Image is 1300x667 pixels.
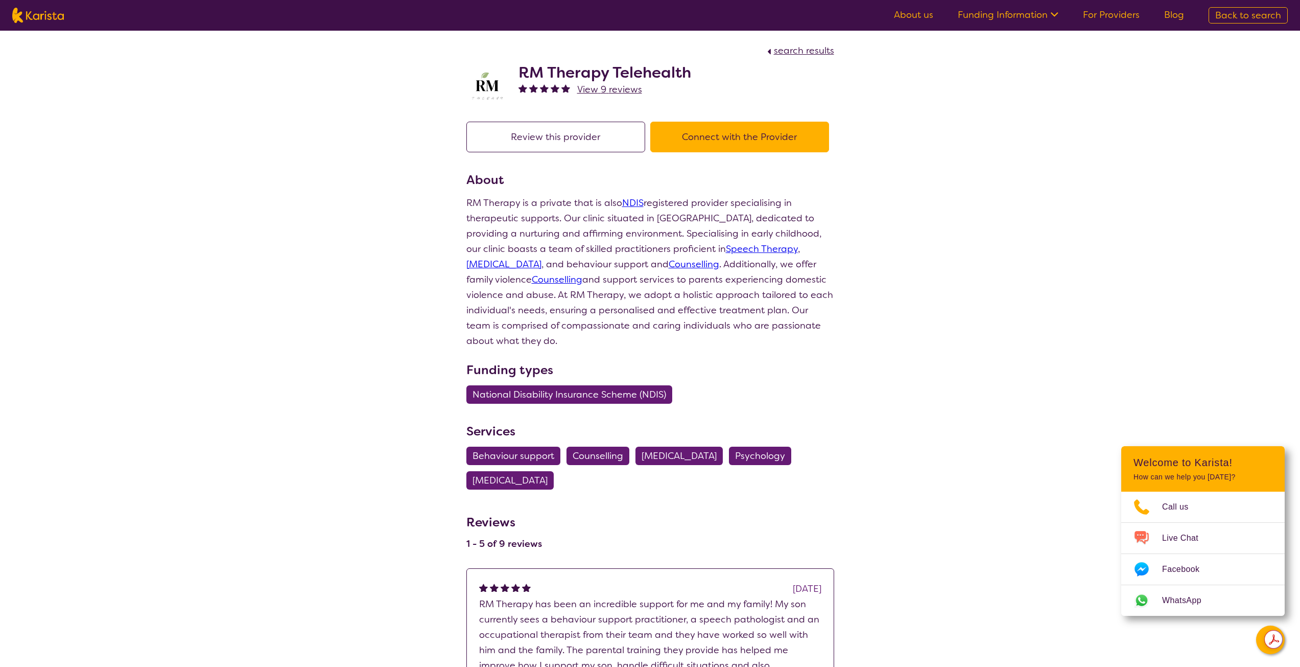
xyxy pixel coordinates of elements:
[466,131,650,143] a: Review this provider
[577,82,642,97] a: View 9 reviews
[566,450,635,462] a: Counselling
[518,63,691,82] h2: RM Therapy Telehealth
[765,44,834,57] a: search results
[1121,585,1285,616] a: Web link opens in a new tab.
[1162,562,1212,577] span: Facebook
[1162,499,1201,515] span: Call us
[490,583,499,592] img: fullstar
[729,450,797,462] a: Psychology
[466,122,645,152] button: Review this provider
[622,197,644,209] a: NDIS
[466,171,834,189] h3: About
[466,361,834,379] h3: Funding types
[1083,9,1140,21] a: For Providers
[650,122,829,152] button: Connect with the Provider
[573,447,623,465] span: Counselling
[466,68,507,105] img: b3hjthhf71fnbidirs13.png
[511,583,520,592] img: fullstar
[561,84,570,93] img: fullstar
[1256,626,1285,654] button: Channel Menu
[1162,531,1211,546] span: Live Chat
[958,9,1058,21] a: Funding Information
[669,258,719,270] a: Counselling
[501,583,509,592] img: fullstar
[650,131,834,143] a: Connect with the Provider
[466,474,560,487] a: [MEDICAL_DATA]
[1133,473,1272,481] p: How can we help you [DATE]?
[532,273,582,286] a: Counselling
[1162,593,1214,608] span: WhatsApp
[1215,9,1281,21] span: Back to search
[894,9,933,21] a: About us
[466,422,834,441] h3: Services
[472,447,554,465] span: Behaviour support
[466,388,678,401] a: National Disability Insurance Scheme (NDIS)
[466,508,542,532] h3: Reviews
[540,84,549,93] img: fullstar
[522,583,531,592] img: fullstar
[774,44,834,57] span: search results
[479,583,488,592] img: fullstar
[466,258,541,270] a: [MEDICAL_DATA]
[735,447,785,465] span: Psychology
[577,83,642,96] span: View 9 reviews
[1121,446,1285,616] div: Channel Menu
[1121,492,1285,616] ul: Choose channel
[793,581,821,596] div: [DATE]
[726,243,798,255] a: Speech Therapy
[551,84,559,93] img: fullstar
[1164,9,1184,21] a: Blog
[518,84,527,93] img: fullstar
[529,84,538,93] img: fullstar
[12,8,64,23] img: Karista logo
[1133,456,1272,469] h2: Welcome to Karista!
[466,538,542,550] h4: 1 - 5 of 9 reviews
[466,195,834,349] p: RM Therapy is a private that is also registered provider specialising in therapeutic supports. Ou...
[642,447,717,465] span: [MEDICAL_DATA]
[472,471,548,490] span: [MEDICAL_DATA]
[472,385,666,404] span: National Disability Insurance Scheme (NDIS)
[635,450,729,462] a: [MEDICAL_DATA]
[466,450,566,462] a: Behaviour support
[1209,7,1288,24] a: Back to search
